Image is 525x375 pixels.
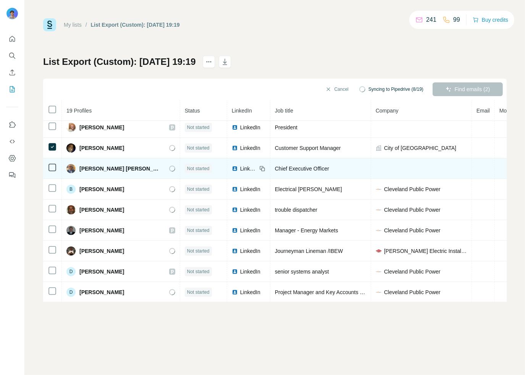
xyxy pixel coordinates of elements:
[376,108,399,114] span: Company
[79,247,124,255] span: [PERSON_NAME]
[240,144,260,152] span: LinkedIn
[240,124,260,131] span: LinkedIn
[187,248,210,254] span: Not started
[79,165,162,172] span: [PERSON_NAME] [PERSON_NAME]
[275,289,403,295] span: Project Manager and Key Accounts Program Manager
[240,165,257,172] span: LinkedIn
[320,82,354,96] button: Cancel
[384,185,441,193] span: Cleveland Public Power
[376,289,382,295] img: company-logo
[275,145,341,151] span: Customer Support Manager
[384,268,441,275] span: Cleveland Public Power
[426,15,436,24] p: 241
[66,205,76,214] img: Avatar
[275,186,342,192] span: Electrical [PERSON_NAME]
[275,108,293,114] span: Job title
[240,288,260,296] span: LinkedIn
[6,8,18,20] img: Avatar
[384,206,441,214] span: Cleveland Public Power
[66,164,76,173] img: Avatar
[376,269,382,275] img: company-logo
[240,227,260,234] span: LinkedIn
[187,227,210,234] span: Not started
[376,207,382,213] img: company-logo
[384,288,441,296] span: Cleveland Public Power
[79,144,124,152] span: [PERSON_NAME]
[384,144,456,152] span: City of [GEOGRAPHIC_DATA]
[275,227,338,233] span: Manager - Energy Markets
[240,185,260,193] span: LinkedIn
[232,289,238,295] img: LinkedIn logo
[66,123,76,132] img: Avatar
[368,86,423,93] span: Syncing to Pipedrive (8/19)
[64,22,82,28] a: My lists
[232,145,238,151] img: LinkedIn logo
[187,186,210,193] span: Not started
[66,288,76,297] div: D
[499,108,515,114] span: Mobile
[66,267,76,276] div: D
[66,108,92,114] span: 19 Profiles
[384,247,467,255] span: [PERSON_NAME] Electric Installation Co.
[185,108,200,114] span: Status
[187,268,210,275] span: Not started
[384,227,441,234] span: Cleveland Public Power
[232,186,238,192] img: LinkedIn logo
[187,206,210,213] span: Not started
[240,268,260,275] span: LinkedIn
[203,56,215,68] button: actions
[66,185,76,194] div: B
[79,124,124,131] span: [PERSON_NAME]
[43,18,56,31] img: Surfe Logo
[275,124,297,130] span: President
[66,226,76,235] img: Avatar
[376,186,382,192] img: company-logo
[6,49,18,63] button: Search
[187,124,210,131] span: Not started
[376,248,382,254] img: company-logo
[86,21,87,29] li: /
[232,248,238,254] img: LinkedIn logo
[6,151,18,165] button: Dashboard
[275,269,329,275] span: senior systems analyst
[79,288,124,296] span: [PERSON_NAME]
[66,143,76,153] img: Avatar
[232,227,238,233] img: LinkedIn logo
[376,227,382,233] img: company-logo
[232,166,238,172] img: LinkedIn logo
[79,268,124,275] span: [PERSON_NAME]
[240,206,260,214] span: LinkedIn
[232,124,238,130] img: LinkedIn logo
[79,185,124,193] span: [PERSON_NAME]
[6,82,18,96] button: My lists
[240,247,260,255] span: LinkedIn
[275,166,329,172] span: Chief Executive Officer
[6,32,18,46] button: Quick start
[453,15,460,24] p: 99
[6,135,18,148] button: Use Surfe API
[473,14,508,25] button: Buy credits
[275,248,343,254] span: Journeyman Lineman /IBEW
[477,108,490,114] span: Email
[43,56,196,68] h1: List Export (Custom): [DATE] 19:19
[187,145,210,151] span: Not started
[91,21,180,29] div: List Export (Custom): [DATE] 19:19
[232,108,252,114] span: LinkedIn
[232,269,238,275] img: LinkedIn logo
[275,207,317,213] span: trouble dispatcher
[66,246,76,256] img: Avatar
[232,207,238,213] img: LinkedIn logo
[6,66,18,79] button: Enrich CSV
[6,118,18,132] button: Use Surfe on LinkedIn
[79,206,124,214] span: [PERSON_NAME]
[6,168,18,182] button: Feedback
[79,227,124,234] span: [PERSON_NAME]
[187,165,210,172] span: Not started
[187,289,210,296] span: Not started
